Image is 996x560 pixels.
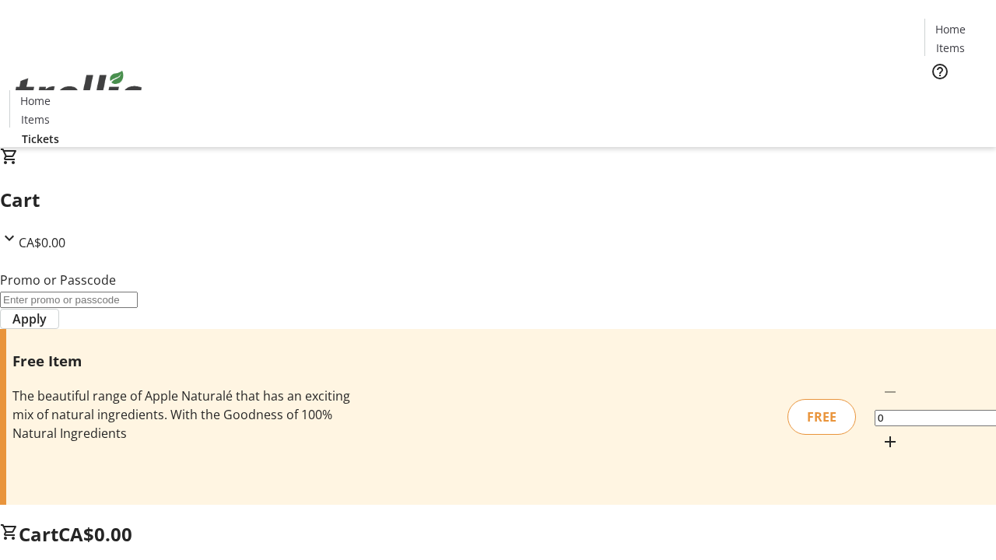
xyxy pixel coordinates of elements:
h3: Free Item [12,350,352,372]
a: Items [925,40,975,56]
span: Apply [12,310,47,328]
button: Increment by one [875,426,906,457]
span: Tickets [937,90,974,107]
span: Tickets [22,131,59,147]
div: The beautiful range of Apple Naturalé that has an exciting mix of natural ingredients. With the G... [12,387,352,443]
span: CA$0.00 [19,234,65,251]
a: Tickets [9,131,72,147]
a: Items [10,111,60,128]
div: FREE [787,399,856,435]
span: Items [21,111,50,128]
span: Home [20,93,51,109]
button: Help [924,56,956,87]
a: Home [10,93,60,109]
a: Tickets [924,90,987,107]
span: CA$0.00 [58,521,132,547]
span: Items [936,40,965,56]
span: Home [935,21,966,37]
img: Orient E2E Organization SdwJoS00mz's Logo [9,54,148,131]
a: Home [925,21,975,37]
